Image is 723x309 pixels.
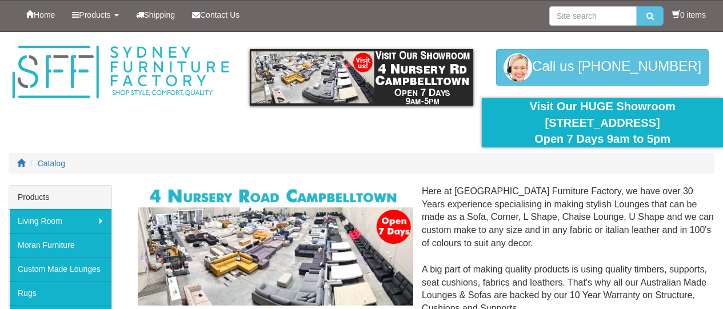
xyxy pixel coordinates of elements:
[17,1,63,29] a: Home
[9,186,111,209] div: Products
[63,1,127,29] a: Products
[183,1,248,29] a: Contact Us
[79,10,110,19] span: Products
[144,10,175,19] span: Shipping
[9,43,233,101] img: Sydney Furniture Factory
[9,233,111,257] a: Moran Furniture
[9,257,111,281] a: Custom Made Lounges
[200,10,239,19] span: Contact Us
[250,49,474,106] img: showroom.gif
[549,6,637,26] input: Site search
[490,98,714,147] div: Visit Our HUGE Showroom [STREET_ADDRESS] Open 7 Days 9am to 5pm
[9,281,111,305] a: Rugs
[9,209,111,233] a: Living Room
[127,1,184,29] a: Shipping
[38,159,65,168] a: Catalog
[34,10,55,19] span: Home
[672,9,706,21] li: 0 items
